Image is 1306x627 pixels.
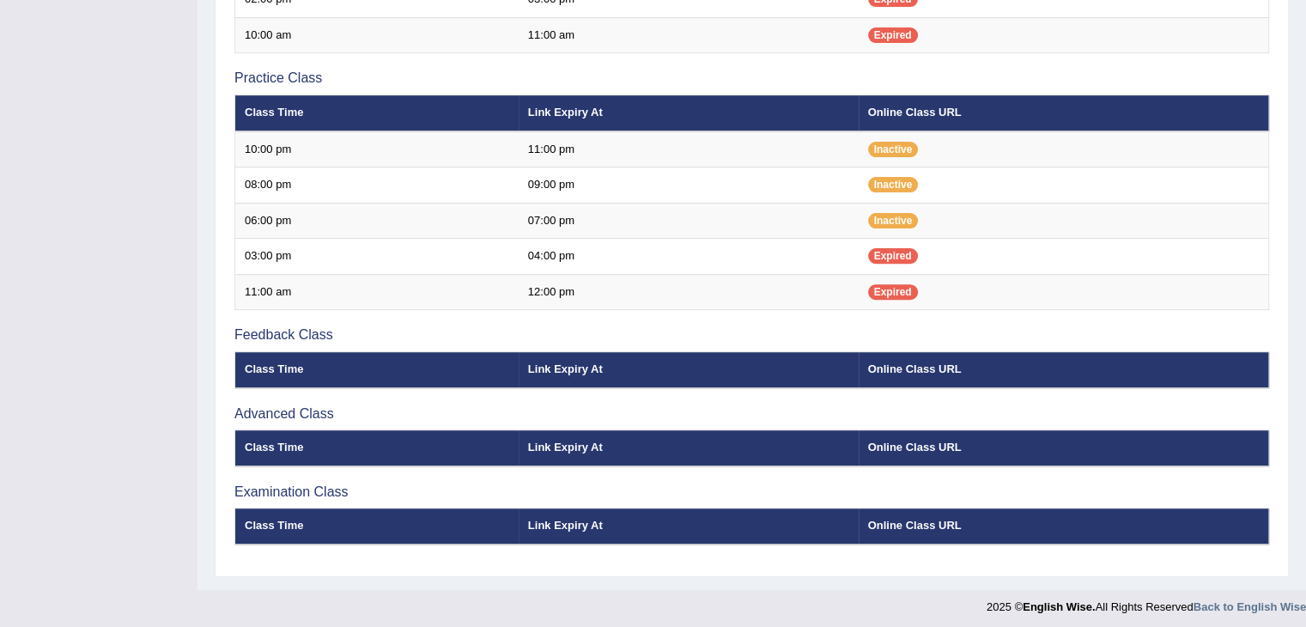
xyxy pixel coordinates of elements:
th: Link Expiry At [519,508,859,545]
a: Back to English Wise [1194,600,1306,613]
h3: Feedback Class [234,327,1269,343]
div: 2025 © All Rights Reserved [987,590,1306,615]
td: 11:00 pm [519,131,859,167]
td: 06:00 pm [235,203,519,239]
th: Online Class URL [859,508,1269,545]
th: Class Time [235,430,519,466]
h3: Practice Class [234,70,1269,86]
th: Class Time [235,95,519,131]
span: Expired [868,27,918,43]
td: 10:00 am [235,17,519,53]
span: Inactive [868,177,919,192]
strong: English Wise. [1023,600,1095,613]
td: 03:00 pm [235,239,519,275]
th: Link Expiry At [519,430,859,466]
td: 11:00 am [519,17,859,53]
td: 07:00 pm [519,203,859,239]
th: Online Class URL [859,95,1269,131]
span: Inactive [868,142,919,157]
th: Link Expiry At [519,352,859,388]
th: Class Time [235,508,519,545]
td: 12:00 pm [519,274,859,310]
td: 08:00 pm [235,167,519,204]
span: Inactive [868,213,919,228]
h3: Advanced Class [234,406,1269,422]
th: Class Time [235,352,519,388]
td: 09:00 pm [519,167,859,204]
span: Expired [868,284,918,300]
td: 04:00 pm [519,239,859,275]
th: Link Expiry At [519,95,859,131]
th: Online Class URL [859,352,1269,388]
td: 11:00 am [235,274,519,310]
td: 10:00 pm [235,131,519,167]
th: Online Class URL [859,430,1269,466]
h3: Examination Class [234,484,1269,500]
span: Expired [868,248,918,264]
